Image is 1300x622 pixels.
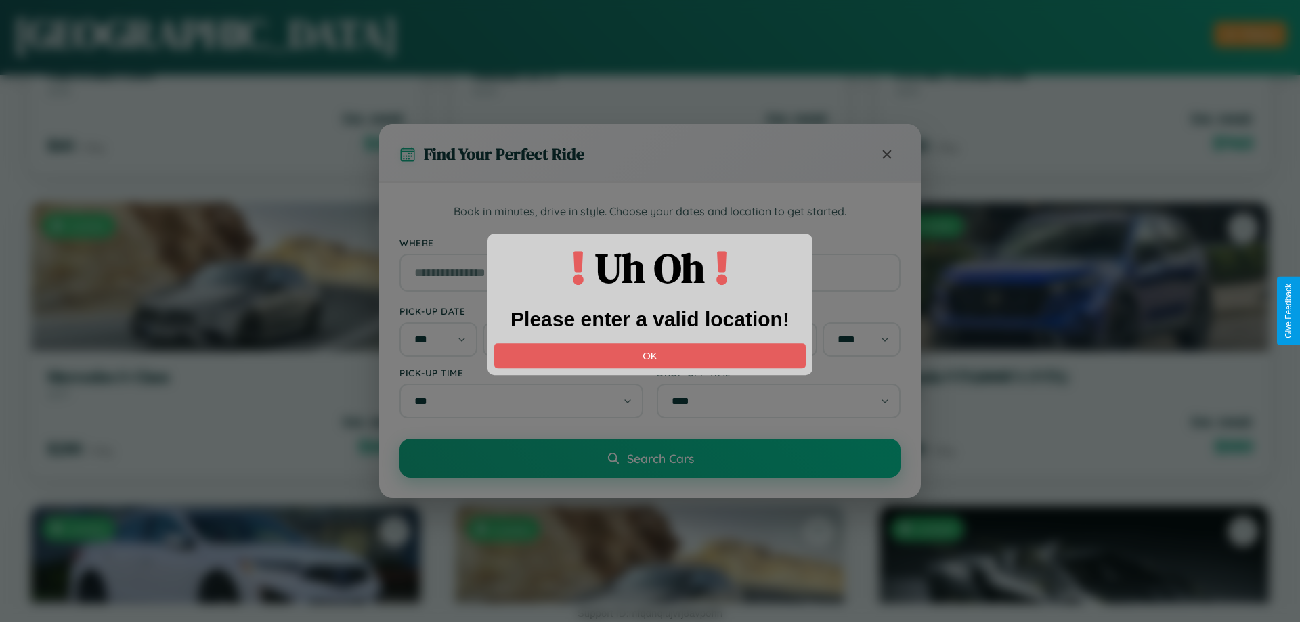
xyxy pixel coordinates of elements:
label: Pick-up Time [399,367,643,378]
label: Where [399,237,901,248]
label: Drop-off Date [657,305,901,317]
p: Book in minutes, drive in style. Choose your dates and location to get started. [399,203,901,221]
h3: Find Your Perfect Ride [424,143,584,165]
span: Search Cars [627,451,694,466]
label: Pick-up Date [399,305,643,317]
label: Drop-off Time [657,367,901,378]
